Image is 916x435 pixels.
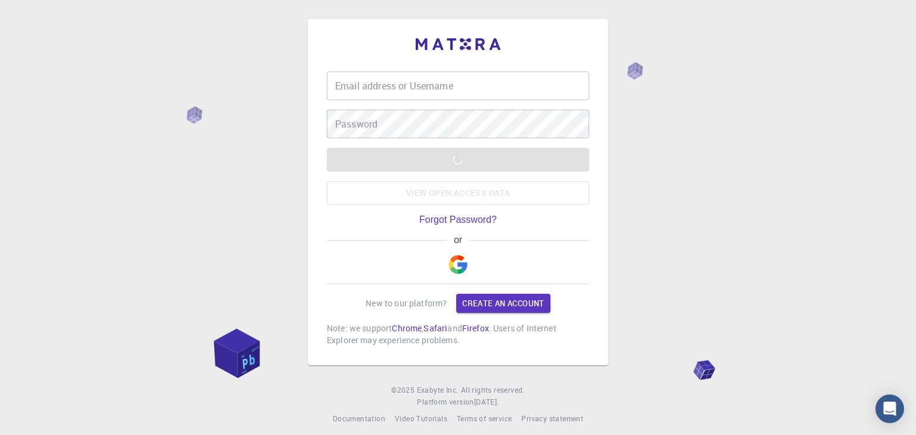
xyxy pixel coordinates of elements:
[417,396,474,408] span: Platform version
[462,322,489,334] a: Firefox
[474,396,499,408] a: [DATE].
[327,322,589,346] p: Note: we support , and . Users of Internet Explorer may experience problems.
[333,413,385,425] a: Documentation
[391,384,416,396] span: © 2025
[521,414,583,423] span: Privacy statement
[461,384,525,396] span: All rights reserved.
[423,322,447,334] a: Safari
[417,384,459,396] a: Exabyte Inc.
[448,255,468,274] img: Google
[457,413,512,425] a: Terms of service
[875,394,904,423] div: Open Intercom Messenger
[417,385,459,394] span: Exabyte Inc.
[448,235,468,246] span: or
[366,297,447,309] p: New to our platform?
[457,414,512,423] span: Terms of service
[521,413,583,425] a: Privacy statement
[395,413,447,425] a: Video Tutorials
[419,215,497,225] a: Forgot Password?
[333,414,385,423] span: Documentation
[395,414,447,423] span: Video Tutorials
[392,322,422,334] a: Chrome
[474,397,499,406] span: [DATE] .
[456,294,550,313] a: Create an account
